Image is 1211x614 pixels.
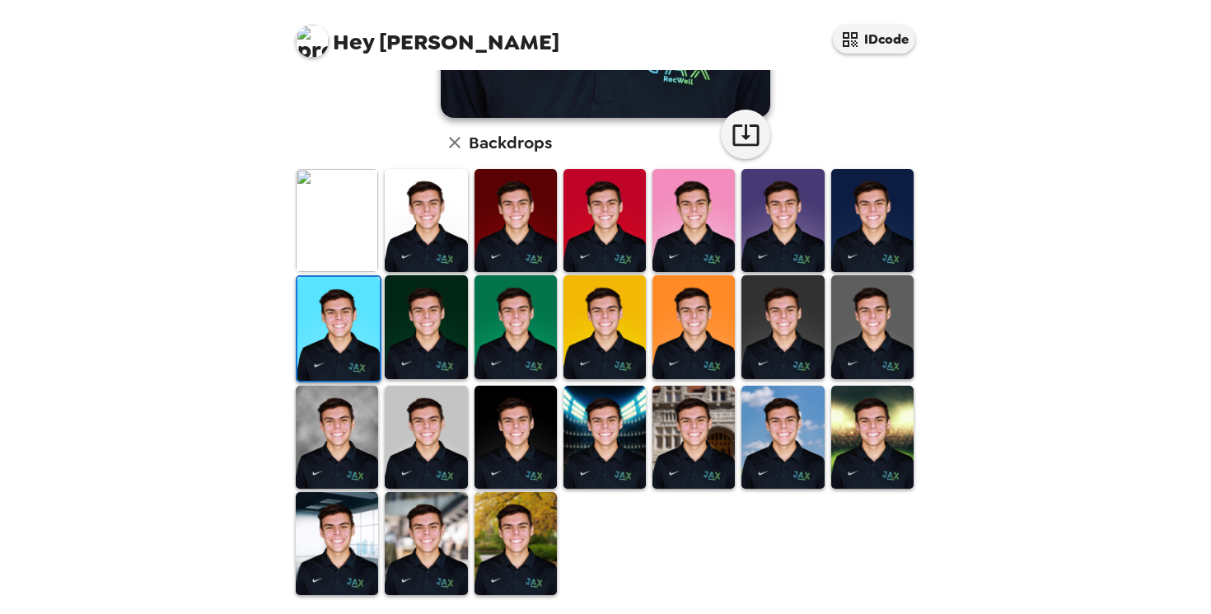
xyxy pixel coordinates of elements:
img: Original [296,169,378,272]
img: profile pic [296,25,329,58]
h6: Backdrops [469,129,552,156]
span: [PERSON_NAME] [296,16,559,54]
span: Hey [333,27,374,57]
button: IDcode [833,25,915,54]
